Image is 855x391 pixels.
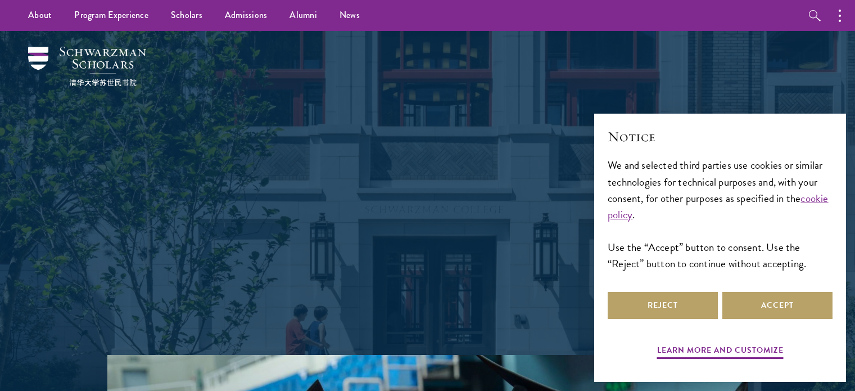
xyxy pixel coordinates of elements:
[608,292,718,319] button: Reject
[608,190,829,223] a: cookie policy
[608,127,833,146] h2: Notice
[722,292,833,319] button: Accept
[608,157,833,271] div: We and selected third parties use cookies or similar technologies for technical purposes and, wit...
[28,47,146,86] img: Schwarzman Scholars
[657,343,784,361] button: Learn more and customize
